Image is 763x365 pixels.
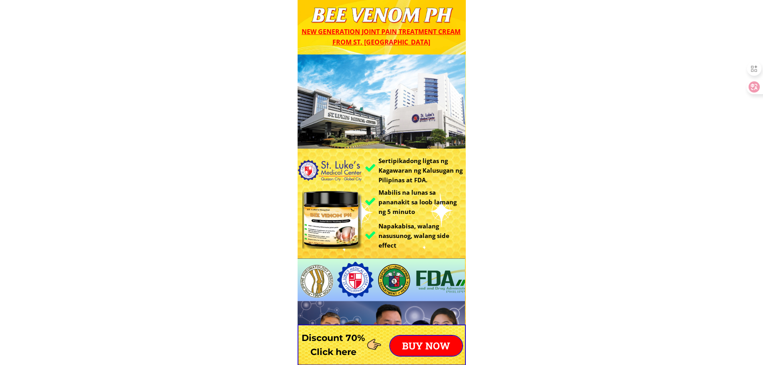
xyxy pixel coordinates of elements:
h3: Mabilis na lunas sa pananakit sa loob lamang ng 5 minuto [378,188,463,216]
span: New generation joint pain treatment cream from St. [GEOGRAPHIC_DATA] [302,27,461,46]
h3: Napakabisa, walang nasusunog, walang side effect [378,221,465,250]
h3: Sertipikadong ligtas ng Kagawaran ng Kalusugan ng Pilipinas at FDA. [378,156,467,185]
h3: Discount 70% Click here [298,331,369,359]
p: BUY NOW [390,336,462,356]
